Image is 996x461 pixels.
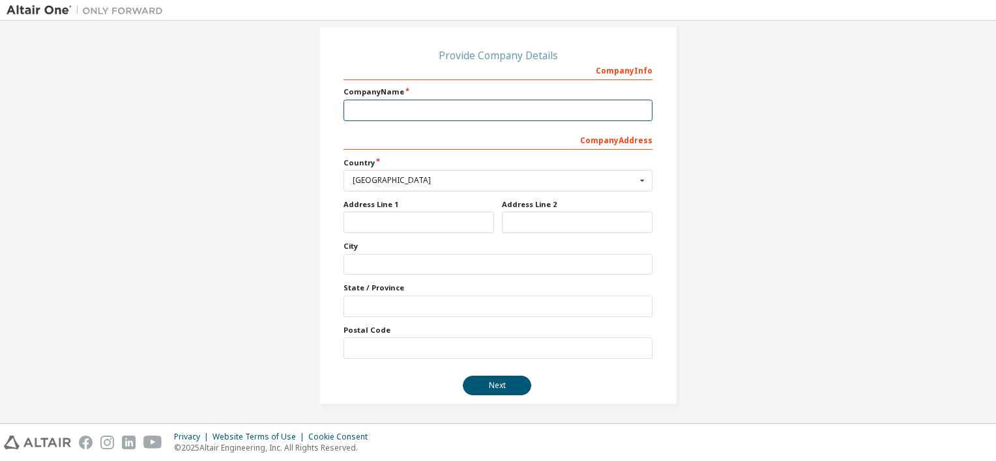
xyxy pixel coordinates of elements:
img: linkedin.svg [122,436,136,449]
label: Address Line 1 [344,199,494,210]
img: facebook.svg [79,436,93,449]
img: Altair One [7,4,169,17]
div: Company Info [344,59,652,80]
div: [GEOGRAPHIC_DATA] [353,176,636,184]
div: Privacy [174,432,212,442]
button: Next [463,376,531,395]
img: instagram.svg [100,436,114,449]
div: Company Address [344,129,652,150]
label: State / Province [344,283,652,293]
label: City [344,241,652,251]
p: © 2025 Altair Engineering, Inc. All Rights Reserved. [174,442,375,453]
label: Company Name [344,87,652,97]
label: Postal Code [344,325,652,335]
img: altair_logo.svg [4,436,71,449]
div: Cookie Consent [308,432,375,442]
label: Country [344,158,652,168]
label: Address Line 2 [502,199,652,210]
img: youtube.svg [143,436,162,449]
div: Website Terms of Use [212,432,308,442]
div: Provide Company Details [344,51,652,59]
